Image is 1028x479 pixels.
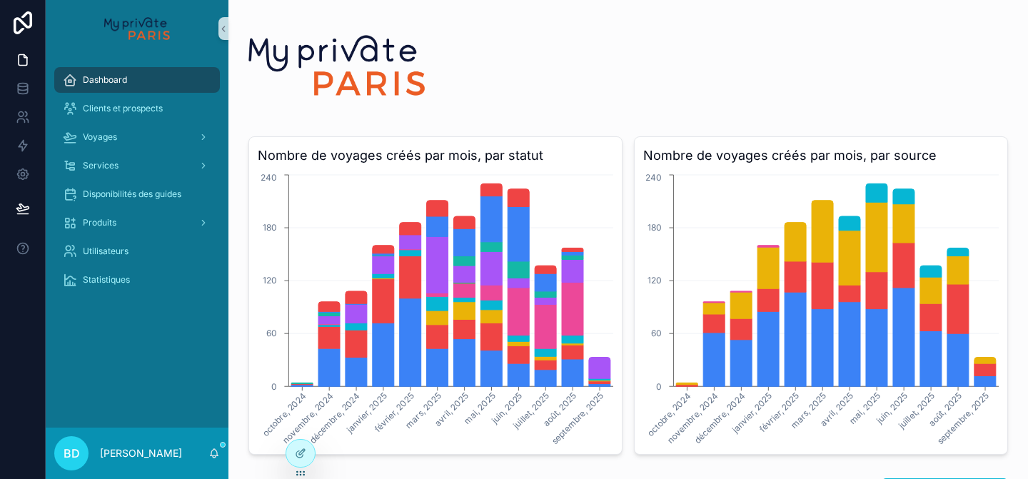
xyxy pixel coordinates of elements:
img: App logo [104,17,169,40]
span: Dashboard [83,74,127,86]
tspan: janvier, 2025 [344,390,389,435]
tspan: 240 [645,172,662,183]
tspan: 180 [647,222,662,233]
tspan: mai, 2025 [461,390,497,426]
span: Services [83,160,119,171]
p: [PERSON_NAME] [100,446,182,460]
tspan: décembre, 2024 [692,390,747,445]
tspan: août, 2025 [540,390,578,428]
tspan: octobre, 2024 [645,390,692,438]
tspan: juillet, 2025 [510,390,551,431]
tspan: août, 2025 [926,390,964,428]
tspan: 120 [647,275,662,286]
tspan: décembre, 2024 [307,390,362,445]
tspan: 120 [263,275,277,286]
span: Clients et prospects [83,103,163,114]
tspan: mars, 2025 [789,390,829,430]
tspan: janvier, 2025 [730,390,775,435]
tspan: mars, 2025 [403,390,443,430]
a: Produits [54,210,220,236]
tspan: 240 [261,172,277,183]
tspan: novembre, 2024 [665,390,720,445]
span: Produits [83,217,116,228]
a: Voyages [54,124,220,150]
h3: Nombre de voyages créés par mois, par statut [258,146,613,166]
a: Clients et prospects [54,96,220,121]
span: Disponibilités des guides [83,188,181,200]
img: 21079-Logo_site-01.png [248,34,425,96]
a: Services [54,153,220,178]
span: Statistiques [83,274,130,286]
tspan: mai, 2025 [847,390,882,426]
a: Utilisateurs [54,238,220,264]
tspan: 0 [271,381,277,392]
a: Statistiques [54,267,220,293]
h3: Nombre de voyages créés par mois, par source [643,146,999,166]
tspan: 180 [263,222,277,233]
tspan: avril, 2025 [817,390,855,428]
span: Utilisateurs [83,246,128,257]
tspan: 0 [656,381,662,392]
a: Disponibilités des guides [54,181,220,207]
tspan: février, 2025 [757,390,802,435]
tspan: juillet, 2025 [896,390,937,431]
tspan: février, 2025 [372,390,416,435]
tspan: 60 [266,328,277,338]
tspan: 60 [651,328,662,338]
tspan: avril, 2025 [433,390,470,428]
div: chart [643,171,999,445]
a: Dashboard [54,67,220,93]
tspan: juin, 2025 [488,390,524,426]
tspan: juin, 2025 [874,390,909,426]
tspan: novembre, 2024 [280,390,335,445]
div: scrollable content [46,57,228,311]
tspan: octobre, 2024 [260,390,308,438]
span: BD [64,445,80,462]
span: Voyages [83,131,117,143]
tspan: septembre, 2025 [550,390,605,446]
tspan: septembre, 2025 [935,390,991,446]
div: chart [258,171,613,445]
